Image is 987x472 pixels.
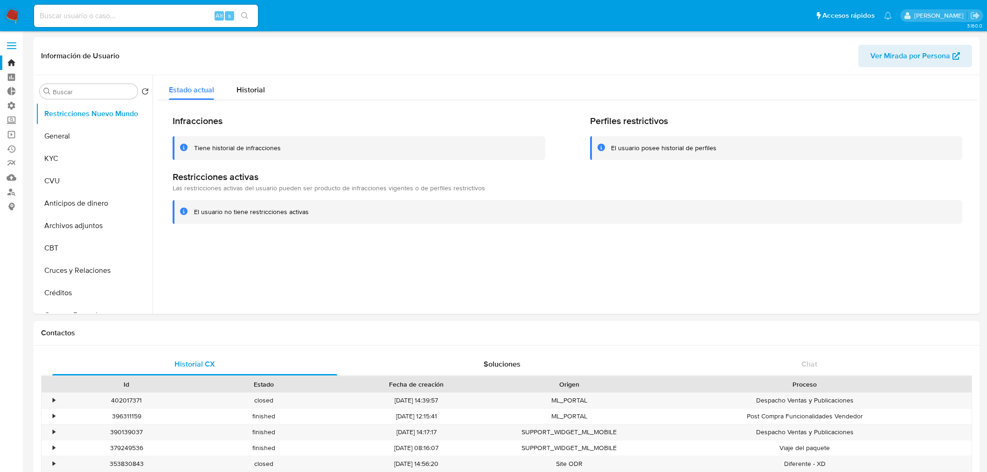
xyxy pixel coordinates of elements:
[53,412,55,421] div: •
[801,359,817,369] span: Chat
[195,424,332,440] div: finished
[638,393,972,408] div: Despacho Ventas y Publicaciones
[638,409,972,424] div: Post Compra Funcionalidades Vendedor
[36,192,153,215] button: Anticipos de dinero
[870,45,950,67] span: Ver Mirada por Persona
[58,456,195,472] div: 353830843
[500,440,638,456] div: SUPPORT_WIDGET_ML_MOBILE
[195,456,332,472] div: closed
[235,9,254,22] button: search-icon
[914,11,967,20] p: zoe.breuer@mercadolibre.com
[36,304,153,326] button: Cuentas Bancarias
[64,380,188,389] div: Id
[36,147,153,170] button: KYC
[34,10,258,22] input: Buscar usuario o caso...
[195,440,332,456] div: finished
[36,282,153,304] button: Créditos
[644,380,965,389] div: Proceso
[36,215,153,237] button: Archivos adjuntos
[970,11,980,21] a: Salir
[339,380,494,389] div: Fecha de creación
[638,456,972,472] div: Diferente - XD
[53,88,134,96] input: Buscar
[53,459,55,468] div: •
[41,328,972,338] h1: Contactos
[43,88,51,95] button: Buscar
[500,456,638,472] div: Site ODR
[195,393,332,408] div: closed
[332,456,500,472] div: [DATE] 14:56:20
[500,409,638,424] div: ML_PORTAL
[36,103,153,125] button: Restricciones Nuevo Mundo
[195,409,332,424] div: finished
[53,396,55,405] div: •
[638,440,972,456] div: Viaje del paquete
[638,424,972,440] div: Despacho Ventas y Publicaciones
[36,170,153,192] button: CVU
[507,380,631,389] div: Origen
[884,12,892,20] a: Notificaciones
[332,424,500,440] div: [DATE] 14:17:17
[36,259,153,282] button: Cruces y Relaciones
[53,428,55,437] div: •
[58,424,195,440] div: 390139037
[500,424,638,440] div: SUPPORT_WIDGET_ML_MOBILE
[822,11,875,21] span: Accesos rápidos
[36,237,153,259] button: CBT
[58,409,195,424] div: 396311159
[332,409,500,424] div: [DATE] 12:15:41
[215,11,223,20] span: Alt
[228,11,231,20] span: s
[500,393,638,408] div: ML_PORTAL
[36,125,153,147] button: General
[332,393,500,408] div: [DATE] 14:39:57
[58,393,195,408] div: 402017371
[141,88,149,98] button: Volver al orden por defecto
[174,359,215,369] span: Historial CX
[41,51,119,61] h1: Información de Usuario
[484,359,521,369] span: Soluciones
[858,45,972,67] button: Ver Mirada por Persona
[332,440,500,456] div: [DATE] 08:16:07
[202,380,326,389] div: Estado
[53,444,55,452] div: •
[58,440,195,456] div: 379249536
